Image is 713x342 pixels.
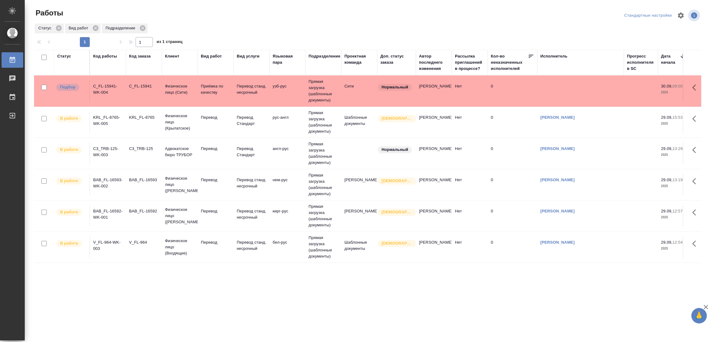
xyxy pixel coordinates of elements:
td: Нет [452,143,488,164]
a: [PERSON_NAME] [540,240,575,245]
div: Прогресс исполнителя в SC [627,53,655,72]
div: Исполнитель выполняет работу [56,177,86,185]
td: Прямая загрузка (шаблонные документы) [305,169,341,200]
p: Перевод станд. несрочный [237,83,266,96]
td: [PERSON_NAME] [341,205,377,227]
button: Здесь прячутся важные кнопки [689,80,703,95]
div: Исполнитель выполняет работу [56,114,86,123]
div: Исполнитель [540,53,568,59]
td: [PERSON_NAME] [341,174,377,195]
p: 13:19 [672,177,683,182]
td: [PERSON_NAME] [416,174,452,195]
td: BAB_FL-16592-WK-001 [90,205,126,227]
td: Прямая загрузка (шаблонные документы) [305,232,341,263]
p: В работе [60,178,78,184]
a: [PERSON_NAME] [540,115,575,120]
div: BAB_FL-16593 [129,177,159,183]
p: Адвокатское бюро ТРУБОР [165,146,195,158]
p: 29.09, [661,177,672,182]
td: нем-рус [270,174,305,195]
p: Перевод [201,208,231,214]
div: Проектная команда [344,53,374,66]
div: C3_TRB-125 [129,146,159,152]
td: KRL_FL-8765-WK-005 [90,111,126,133]
p: 2025 [661,121,686,127]
div: KRL_FL-8765 [129,114,159,121]
div: Языковая пара [273,53,302,66]
td: Прямая загрузка (шаблонные документы) [305,75,341,106]
p: Перевод [201,146,231,152]
div: Вид работ [201,53,222,59]
td: 0 [488,236,537,258]
div: Исполнитель выполняет работу [56,239,86,248]
div: Вид работ [65,24,101,33]
span: из 1 страниц [157,38,183,47]
p: В работе [60,240,78,246]
div: Статус [35,24,64,33]
button: Здесь прячутся важные кнопки [689,111,703,126]
p: 12:54 [672,240,683,245]
button: Здесь прячутся важные кнопки [689,205,703,220]
td: [PERSON_NAME] [416,80,452,102]
p: [DEMOGRAPHIC_DATA] [382,209,413,215]
p: 29.09, [661,115,672,120]
span: Посмотреть информацию [688,10,701,21]
p: 29.09, [661,209,672,213]
button: 🙏 [691,308,707,323]
span: Работы [34,8,63,18]
div: Можно подбирать исполнителей [56,83,86,92]
p: Вид работ [69,25,90,31]
td: 0 [488,143,537,164]
p: Перевод Стандарт [237,146,266,158]
td: англ-рус [270,143,305,164]
div: Автор последнего изменения [419,53,449,72]
td: узб-рус [270,80,305,102]
td: V_FL-964-WK-003 [90,236,126,258]
p: [DEMOGRAPHIC_DATA] [382,240,413,246]
p: [DEMOGRAPHIC_DATA] [382,178,413,184]
td: Шаблонные документы [341,236,377,258]
span: Настроить таблицу [673,8,688,23]
p: В работе [60,147,78,153]
td: Сити [341,80,377,102]
p: Перевод станд. несрочный [237,177,266,189]
p: Нормальный [382,147,408,153]
p: Статус [38,25,54,31]
td: C_FL-15941-WK-004 [90,80,126,102]
td: Нет [452,174,488,195]
td: 0 [488,174,537,195]
p: 13:29 [672,146,683,151]
td: BAB_FL-16593-WK-002 [90,174,126,195]
td: Прямая загрузка (шаблонные документы) [305,138,341,169]
div: Код заказа [129,53,151,59]
p: Физическое лицо ([PERSON_NAME]) [165,207,195,225]
td: Шаблонные документы [341,111,377,133]
td: рус-англ [270,111,305,133]
button: Здесь прячутся важные кнопки [689,143,703,157]
div: Клиент [165,53,179,59]
p: 30.09, [661,84,672,88]
td: [PERSON_NAME] [416,143,452,164]
div: C_FL-15941 [129,83,159,89]
td: Нет [452,80,488,102]
td: кирг-рус [270,205,305,227]
div: Рассылка приглашений в процессе? [455,53,485,72]
p: Перевод станд. несрочный [237,208,266,220]
td: C3_TRB-125-WK-003 [90,143,126,164]
a: [PERSON_NAME] [540,146,575,151]
p: Перевод станд. несрочный [237,239,266,252]
div: Статус [57,53,71,59]
div: Подразделение [102,24,148,33]
button: Здесь прячутся важные кнопки [689,174,703,189]
p: В работе [60,115,78,122]
td: 0 [488,111,537,133]
div: Кол-во неназначенных исполнителей [491,53,528,72]
div: Подразделение [309,53,340,59]
p: Физическое лицо ([PERSON_NAME]) [165,175,195,194]
div: BAB_FL-16592 [129,208,159,214]
p: 2025 [661,246,686,252]
p: Подразделение [106,25,137,31]
p: 29.09, [661,146,672,151]
p: [DEMOGRAPHIC_DATA] [382,115,413,122]
td: [PERSON_NAME] [416,236,452,258]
